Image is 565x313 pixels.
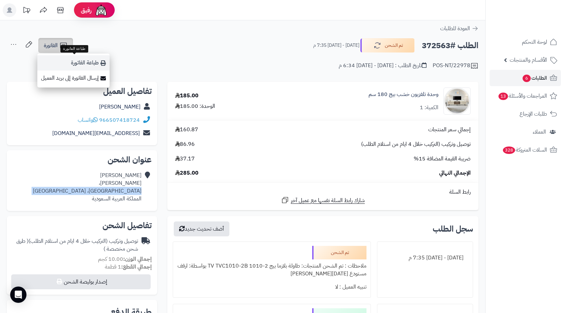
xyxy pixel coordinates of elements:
[440,24,478,33] a: العودة للطلبات
[175,169,199,177] span: 285.00
[414,155,471,163] span: ضريبة القيمة المضافة 15%
[498,93,508,100] span: 13
[369,91,438,98] a: وحدة تلفزيون خشب بيج 180 سم
[78,116,98,124] a: واتساب
[502,145,547,155] span: السلات المتروكة
[503,146,515,154] span: 328
[175,92,199,100] div: 185.00
[175,140,195,148] span: 86.96
[16,237,138,253] span: ( طرق شحن مخصصة )
[177,259,366,280] div: ملاحظات : تم الشحن المنتجات: طاولة بلازما بيج 2-1010 TV TVC1010-2B بواسطة: ارفف مستودع [DATE][PER...
[510,55,547,65] span: الأقسام والمنتجات
[37,55,110,71] a: طباعة الفاتورة
[490,70,561,86] a: الطلبات6
[281,196,365,204] a: شارك رابط السلة نفسها مع عميل آخر
[175,126,198,134] span: 160.87
[520,109,547,119] span: طلبات الإرجاع
[523,75,531,82] span: 6
[94,3,108,17] img: ai-face.png
[11,274,151,289] button: إصدار بوليصة الشحن
[38,38,73,53] a: الفاتورة
[420,104,438,112] div: الكمية: 1
[381,251,469,265] div: [DATE] - [DATE] 7:35 م
[52,129,140,137] a: [EMAIL_ADDRESS][DOMAIN_NAME]
[12,221,152,230] h2: تفاصيل الشحن
[175,155,195,163] span: 37.17
[490,142,561,158] a: السلات المتروكة328
[312,246,366,259] div: تم الشحن
[37,71,110,86] a: إرسال الفاتورة إلى بريد العميل
[490,34,561,50] a: لوحة التحكم
[44,41,58,50] span: الفاتورة
[428,126,471,134] span: إجمالي سعر المنتجات
[444,87,470,115] img: 1750501109-220601011472-90x90.jpg
[433,225,473,233] h3: سجل الطلب
[360,38,415,53] button: تم الشحن
[522,73,547,83] span: الطلبات
[490,106,561,122] a: طلبات الإرجاع
[361,140,471,148] span: توصيل وتركيب (التركيب خلال 4 ايام من استلام الطلب)
[12,237,138,253] div: توصيل وتركيب (التركيب خلال 4 ايام من استلام الطلب)
[490,88,561,104] a: المراجعات والأسئلة13
[98,255,152,263] small: 10.00 كجم
[533,127,546,137] span: العملاء
[170,188,476,196] div: رابط السلة
[519,18,559,33] img: logo-2.png
[339,62,427,70] div: تاريخ الطلب : [DATE] - [DATE] 6:34 م
[174,221,229,236] button: أضف تحديث جديد
[313,42,359,49] small: [DATE] - [DATE] 7:35 م
[433,62,478,70] div: POS-NT/22978
[10,287,26,303] div: Open Intercom Messenger
[522,37,547,47] span: لوحة التحكم
[121,263,152,271] strong: إجمالي القطع:
[439,169,471,177] span: الإجمالي النهائي
[175,102,215,110] div: الوحدة: 185.00
[490,124,561,140] a: العملاء
[291,197,365,204] span: شارك رابط السلة نفسها مع عميل آخر
[123,255,152,263] strong: إجمالي الوزن:
[60,45,88,53] div: طباعة الفاتورة
[18,3,35,19] a: تحديثات المنصة
[177,280,366,294] div: تنبيه العميل : لا
[105,263,152,271] small: 1 قطعة
[99,116,140,124] a: 966507418724
[12,87,152,95] h2: تفاصيل العميل
[81,6,92,14] span: رفيق
[440,24,470,33] span: العودة للطلبات
[33,172,142,202] div: [PERSON_NAME] [PERSON_NAME]، [GEOGRAPHIC_DATA]، [GEOGRAPHIC_DATA] المملكة العربية السعودية
[422,39,478,53] h2: الطلب #372563
[12,156,152,164] h2: عنوان الشحن
[498,91,547,101] span: المراجعات والأسئلة
[99,103,140,111] a: [PERSON_NAME]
